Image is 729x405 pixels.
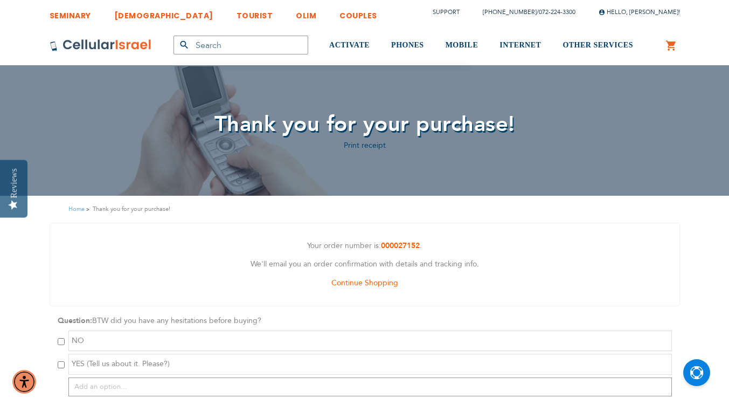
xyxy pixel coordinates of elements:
span: MOBILE [446,41,478,49]
a: Print receipt [344,140,386,150]
span: INTERNET [499,41,541,49]
a: [PHONE_NUMBER] [483,8,537,16]
span: Thank you for your purchase! [214,109,515,139]
a: MOBILE [446,25,478,66]
a: PHONES [391,25,424,66]
a: SEMINARY [50,3,91,23]
a: INTERNET [499,25,541,66]
span: NO [72,335,84,346]
a: COUPLES [339,3,377,23]
p: We'll email you an order confirmation with details and tracking info. [58,258,671,271]
a: ACTIVATE [329,25,370,66]
a: TOURIST [237,3,273,23]
img: Cellular Israel Logo [50,39,152,52]
div: Reviews [9,168,19,198]
span: Hello, [PERSON_NAME]! [599,8,680,16]
strong: Question: [58,315,92,326]
a: OTHER SERVICES [563,25,633,66]
span: PHONES [391,41,424,49]
a: Home [68,205,85,213]
a: Support [433,8,460,16]
li: / [472,4,575,20]
strong: Thank you for your purchase! [93,204,170,214]
div: Accessibility Menu [12,370,36,394]
input: Add an option... [68,377,672,396]
span: OTHER SERVICES [563,41,633,49]
a: OLIM [296,3,316,23]
a: 000027152 [381,241,420,251]
input: Search [173,36,308,54]
span: YES (Tell us about it. Please?) [72,359,170,369]
span: BTW did you have any hesitations before buying? [92,315,261,326]
a: [DEMOGRAPHIC_DATA] [114,3,213,23]
span: ACTIVATE [329,41,370,49]
a: 072-224-3300 [539,8,575,16]
a: Continue Shopping [331,278,398,288]
p: Your order number is: . [58,239,671,253]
